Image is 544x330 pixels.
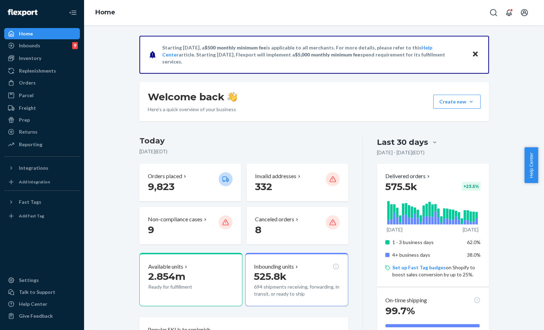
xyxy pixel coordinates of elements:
[392,251,461,258] p: 4+ business days
[433,95,481,109] button: Create new
[254,283,339,297] p: 694 shipments receiving, forwarding, in transit, or ready to ship
[19,277,39,284] div: Settings
[471,49,480,60] button: Close
[139,253,242,306] button: Available units2.854mReady for fulfillment
[19,116,30,123] div: Prep
[247,164,348,201] button: Invalid addresses 332
[385,172,431,180] button: Delivered orders
[72,42,78,49] div: 9
[385,181,417,193] span: 575.5k
[19,198,41,206] div: Fast Tags
[385,296,427,304] p: On-time shipping
[463,226,478,233] p: [DATE]
[66,6,80,20] button: Close Navigation
[148,224,154,236] span: 9
[377,149,425,156] p: [DATE] - [DATE] ( EDT )
[139,164,241,201] button: Orders placed 9,823
[19,301,47,308] div: Help Center
[19,289,55,296] div: Talk to Support
[295,52,360,58] span: $5,000 monthly minimum fee
[254,263,294,271] p: Inbounding units
[377,137,428,148] div: Last 30 days
[4,77,80,88] a: Orders
[467,239,481,245] span: 62.0%
[19,105,36,112] div: Freight
[385,305,415,317] span: 99.7%
[148,283,213,290] p: Ready for fulfillment
[517,6,531,20] button: Open account menu
[392,264,480,278] p: on Shopify to boost sales conversion by up to 25%.
[255,181,272,193] span: 332
[4,102,80,114] a: Freight
[95,8,115,16] a: Home
[139,135,349,147] h3: Today
[19,67,56,74] div: Replenishments
[19,213,44,219] div: Add Fast Tag
[148,270,185,282] span: 2.854m
[139,207,241,244] button: Non-compliance cases 9
[524,147,538,183] button: Help Center
[19,312,53,319] div: Give Feedback
[19,164,48,171] div: Integrations
[4,139,80,150] a: Reporting
[148,106,237,113] p: Here’s a quick overview of your business
[4,210,80,222] a: Add Fast Tag
[4,40,80,51] a: Inbounds9
[19,79,36,86] div: Orders
[255,172,296,180] p: Invalid addresses
[148,215,202,223] p: Non-compliance cases
[387,226,402,233] p: [DATE]
[4,126,80,137] a: Returns
[4,53,80,64] a: Inventory
[8,9,37,16] img: Flexport logo
[255,224,261,236] span: 8
[4,176,80,188] a: Add Integration
[392,239,461,246] p: 1 - 3 business days
[19,30,33,37] div: Home
[148,90,237,103] h1: Welcome back
[4,114,80,126] a: Prep
[4,298,80,310] a: Help Center
[255,215,294,223] p: Canceled orders
[90,2,121,23] ol: breadcrumbs
[254,270,287,282] span: 525.8k
[148,181,174,193] span: 9,823
[19,92,34,99] div: Parcel
[247,207,348,244] button: Canceled orders 8
[4,162,80,174] button: Integrations
[19,179,50,185] div: Add Integration
[4,90,80,101] a: Parcel
[467,252,481,258] span: 38.0%
[392,264,446,270] a: Set up Fast Tag badges
[162,44,465,65] p: Starting [DATE], a is applicable to all merchants. For more details, please refer to this article...
[4,275,80,286] a: Settings
[148,263,183,271] p: Available units
[19,141,42,148] div: Reporting
[205,45,266,50] span: $500 monthly minimum fee
[4,28,80,39] a: Home
[487,6,501,20] button: Open Search Box
[148,172,182,180] p: Orders placed
[462,182,481,191] div: + 23.5 %
[4,65,80,76] a: Replenishments
[19,55,41,62] div: Inventory
[4,196,80,208] button: Fast Tags
[139,148,349,155] p: [DATE] ( EDT )
[245,253,348,306] button: Inbounding units525.8k694 shipments receiving, forwarding, in transit, or ready to ship
[4,287,80,298] a: Talk to Support
[227,92,237,102] img: hand-wave emoji
[19,42,40,49] div: Inbounds
[502,6,516,20] button: Open notifications
[4,310,80,322] button: Give Feedback
[19,128,37,135] div: Returns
